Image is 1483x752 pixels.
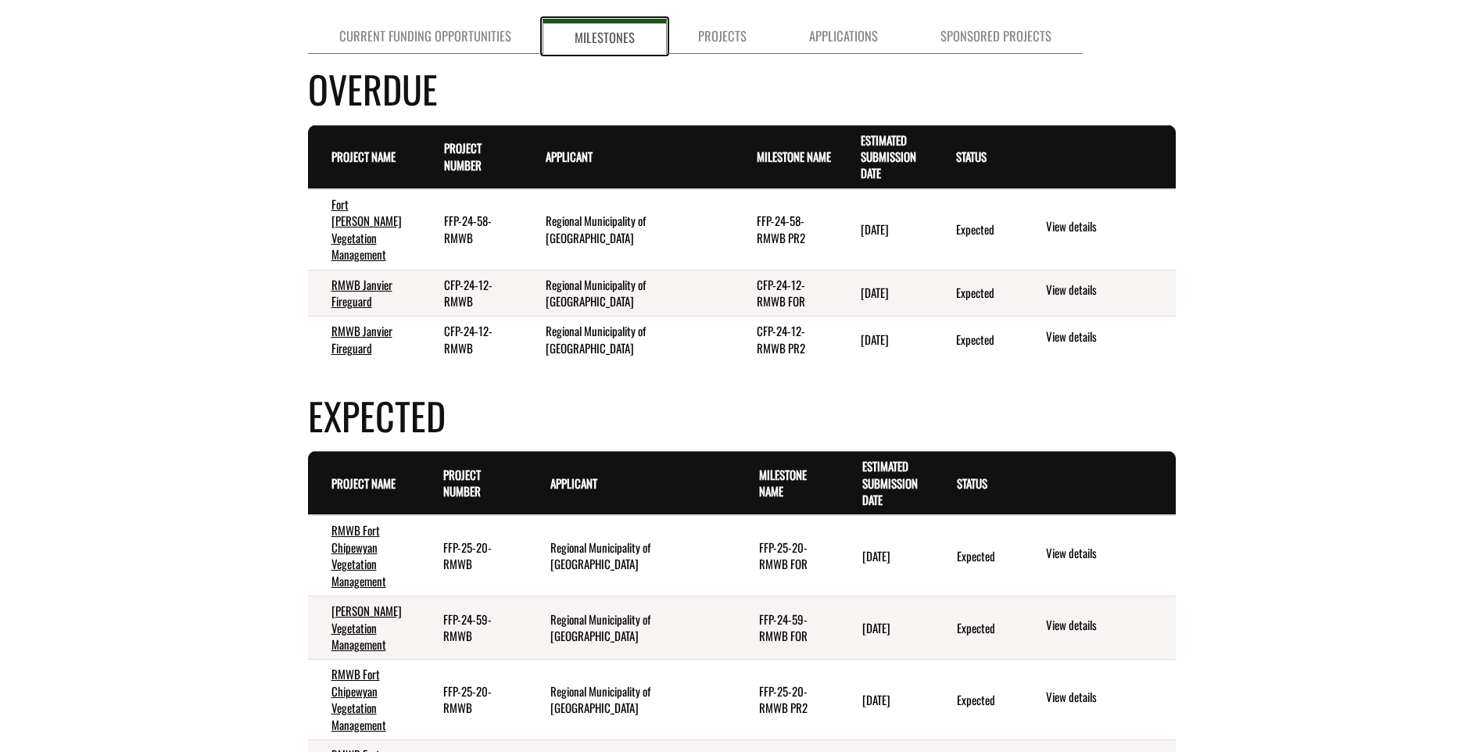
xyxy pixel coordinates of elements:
td: action menu [1020,660,1175,740]
a: Status [956,148,987,165]
td: FFP-24-59-RMWB FOR [736,596,839,660]
a: Current Funding Opportunities [308,19,543,54]
a: Project Name [331,148,396,165]
a: View details [1046,545,1169,564]
a: Milestone Name [759,466,807,500]
a: Estimated Submission Date [862,457,918,508]
time: [DATE] [862,619,890,636]
td: action menu [1020,317,1175,363]
a: Applications [778,19,909,54]
td: CFP-24-12-RMWB PR2 [733,317,837,363]
td: Expected [933,596,1021,660]
a: Applicant [550,474,597,492]
td: action menu [1020,189,1175,270]
a: RMWB Janvier Fireguard [331,276,392,310]
td: 1/31/2025 [837,270,933,317]
th: Actions [1020,452,1175,516]
td: Conklin Vegetation Management [308,596,421,660]
td: 1/30/2026 [839,660,933,740]
a: Applicant [546,148,593,165]
td: 11/30/2024 [837,317,933,363]
td: Regional Municipality of Wood Buffalo [527,596,736,660]
a: Project Number [444,139,482,173]
time: [DATE] [862,691,890,708]
time: [DATE] [862,547,890,564]
a: RMWB Fort Chipewyan Vegetation Management [331,521,386,589]
td: Expected [933,270,1021,317]
td: RMWB Janvier Fireguard [308,270,421,317]
td: Expected [933,660,1021,740]
td: Expected [933,515,1021,596]
td: CFP-24-12-RMWB [421,317,522,363]
td: FFP-25-20-RMWB FOR [736,515,839,596]
a: Project Number [443,466,481,500]
a: View details [1046,218,1169,237]
a: Estimated Submission Date [861,131,916,182]
td: action menu [1020,515,1175,596]
time: [DATE] [861,331,889,348]
a: View details [1046,281,1169,300]
a: View details [1046,617,1169,636]
a: Fort [PERSON_NAME] Vegetation Management [331,195,402,263]
time: [DATE] [861,220,889,238]
a: RMWB Fort Chipewyan Vegetation Management [331,665,386,732]
a: Projects [667,19,778,54]
td: Expected [933,317,1021,363]
td: 5/31/2025 [837,189,933,270]
td: RMWB Fort Chipewyan Vegetation Management [308,660,421,740]
td: Regional Municipality of Wood Buffalo [522,317,733,363]
a: RMWB Janvier Fireguard [331,322,392,356]
td: CFP-24-12-RMWB FOR [733,270,837,317]
a: Status [957,474,987,492]
td: FFP-24-59-RMWB [420,596,526,660]
a: [PERSON_NAME] Vegetation Management [331,602,402,653]
td: action menu [1020,270,1175,317]
td: RMWB Janvier Fireguard [308,317,421,363]
a: Project Name [331,474,396,492]
td: FFP-24-58-RMWB [421,189,522,270]
td: CFP-24-12-RMWB [421,270,522,317]
h4: Expected [308,388,1176,443]
td: FFP-25-20-RMWB PR2 [736,660,839,740]
a: View details [1046,328,1169,347]
td: Regional Municipality of Wood Buffalo [527,660,736,740]
th: Actions [1020,125,1175,189]
td: action menu [1020,596,1175,660]
time: [DATE] [861,284,889,301]
td: 2/28/2026 [839,596,933,660]
a: Milestones [543,19,667,54]
a: Milestone Name [757,148,831,165]
td: Regional Municipality of Wood Buffalo [522,270,733,317]
a: Sponsored Projects [909,19,1083,54]
a: View details [1046,689,1169,707]
td: Regional Municipality of Wood Buffalo [522,189,733,270]
td: RMWB Fort Chipewyan Vegetation Management [308,515,421,596]
td: FFP-25-20-RMWB [420,515,526,596]
td: Regional Municipality of Wood Buffalo [527,515,736,596]
h4: Overdue [308,61,1176,116]
td: Fort McMurray Vegetation Management [308,189,421,270]
td: 3/31/2026 [839,515,933,596]
td: Expected [933,189,1021,270]
td: FFP-25-20-RMWB [420,660,526,740]
td: FFP-24-58-RMWB PR2 [733,189,837,270]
